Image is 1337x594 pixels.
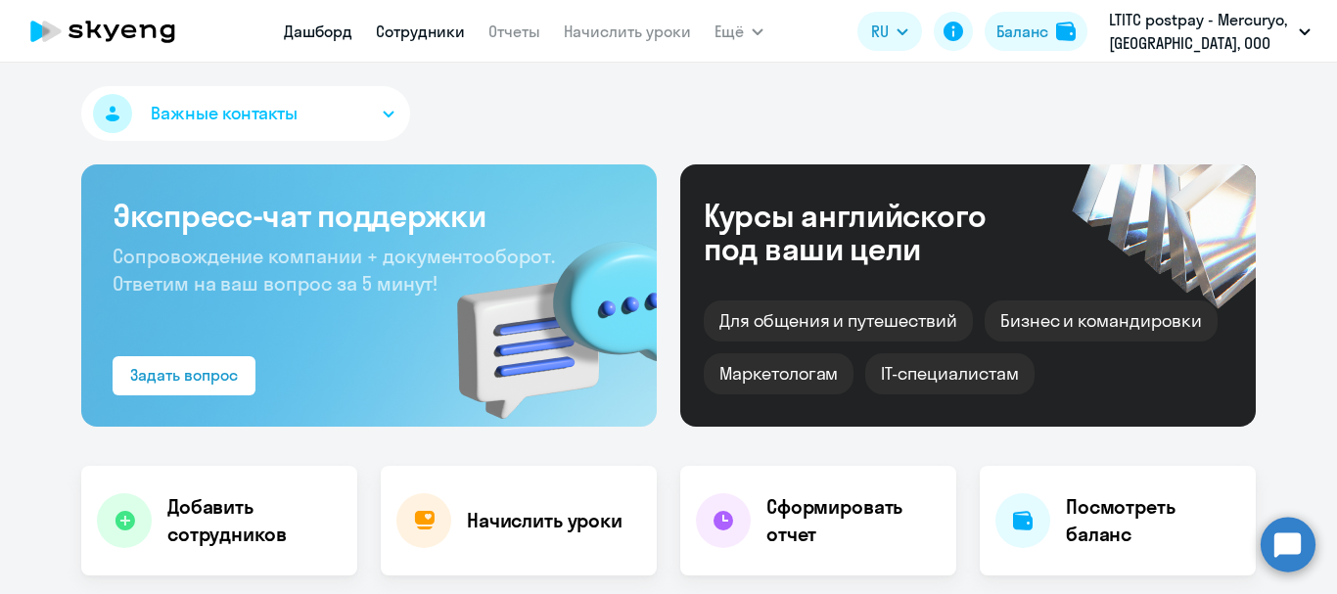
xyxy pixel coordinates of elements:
h3: Экспресс-чат поддержки [113,196,625,235]
button: Ещё [715,12,763,51]
button: Важные контакты [81,86,410,141]
a: Сотрудники [376,22,465,41]
button: LTITC postpay - Mercuryo, [GEOGRAPHIC_DATA], ООО [1099,8,1320,55]
div: Бизнес и командировки [985,300,1218,342]
h4: Начислить уроки [467,507,622,534]
div: Курсы английского под ваши цели [704,199,1038,265]
button: RU [857,12,922,51]
p: LTITC postpay - Mercuryo, [GEOGRAPHIC_DATA], ООО [1109,8,1291,55]
span: RU [871,20,889,43]
span: Сопровождение компании + документооборот. Ответим на ваш вопрос за 5 минут! [113,244,555,296]
span: Ещё [715,20,744,43]
h4: Добавить сотрудников [167,493,342,548]
button: Задать вопрос [113,356,255,395]
div: Для общения и путешествий [704,300,973,342]
div: Маркетологам [704,353,853,394]
h4: Сформировать отчет [766,493,941,548]
div: IT-специалистам [865,353,1034,394]
a: Начислить уроки [564,22,691,41]
img: balance [1056,22,1076,41]
span: Важные контакты [151,101,298,126]
div: Задать вопрос [130,363,238,387]
a: Отчеты [488,22,540,41]
button: Балансbalance [985,12,1087,51]
div: Баланс [996,20,1048,43]
a: Дашборд [284,22,352,41]
h4: Посмотреть баланс [1066,493,1240,548]
img: bg-img [429,206,657,427]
